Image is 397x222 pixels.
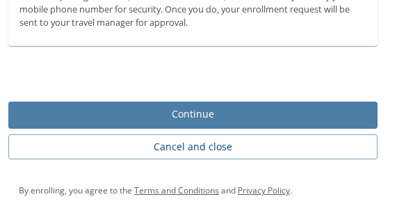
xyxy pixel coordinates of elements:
[19,138,366,156] span: Cancel and close
[134,184,219,196] a: Terms and Conditions
[8,134,378,160] button: Cancel and close
[19,106,366,123] span: Continue
[8,102,378,129] button: Continue
[19,173,378,208] div: By enrolling, you agree to the and .
[238,184,290,196] a: Privacy Policy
